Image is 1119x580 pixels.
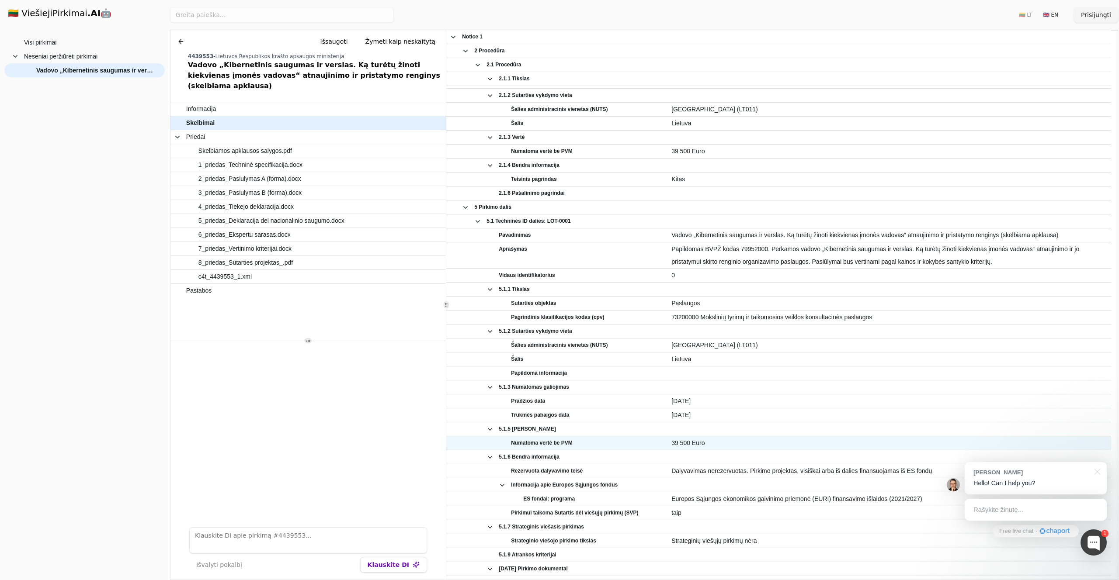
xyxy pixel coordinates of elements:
[499,325,572,338] span: 5.1.2 Sutarties vykdymo vieta
[474,45,504,57] span: 2 Procedūra
[671,409,1108,421] span: [DATE]
[671,535,1108,547] span: Strateginių viešųjų pirkimų nėra
[87,8,101,18] strong: .AI
[499,423,556,435] span: 5.1.5 [PERSON_NAME]
[511,145,573,158] span: Numatoma vertė be PVM
[186,103,216,115] span: Informacija
[313,34,355,49] button: Išsaugoti
[24,50,97,63] span: Neseniai peržiūrėti pirkimai
[511,297,556,310] span: Sutarties objektas
[474,201,511,214] span: 5 Pirkimo dalis
[511,395,545,407] span: Pradžios data
[499,283,530,296] span: 5.1.1 Tikslas
[499,451,559,463] span: 5.1.6 Bendra informacija
[462,31,483,43] span: Notice 1
[198,200,294,213] span: 4_priedas_Tiekejo deklaracija.docx
[358,34,443,49] button: Žymėti kaip neskaitytą
[511,437,573,449] span: Numatoma vertė be PVM
[671,229,1108,242] span: Vadovo „Kibernetinis saugumas ir verslas. Ką turėtų žinoti kiekvienas įmonės vadovas“ atnaujinimo...
[170,7,394,23] input: Greita paieška...
[511,507,638,519] span: Pirkimui taikoma Sutartis dėl viešųjų pirkimų (SVP)
[671,395,1108,407] span: [DATE]
[671,339,1108,352] span: [GEOGRAPHIC_DATA] (LT011)
[186,284,212,297] span: Pastabos
[965,499,1107,521] div: Rašykite žinutę...
[499,187,565,200] span: 2.1.6 Pašalinimo pagrindai
[198,228,291,241] span: 6_priedas_Ekspertu sarasas.docx
[499,549,556,561] span: 5.1.9 Atrankos kriterijai
[671,465,1108,477] span: Dalyvavimas nerezervuotas. Pirkimo projektas, visiškai arba iš dalies finansuojamas iš ES fondų
[671,173,1108,186] span: Kitas
[186,117,215,129] span: Skelbimai
[1074,7,1118,23] button: Prisijungti
[671,103,1108,116] span: [GEOGRAPHIC_DATA] (LT011)
[511,103,608,116] span: Šalies administracinis vienetas (NUTS)
[1101,530,1109,537] div: 1
[198,173,301,185] span: 2_priedas_Pasiulymas A (forma).docx
[511,409,569,421] span: Trukmės pabaigos data
[511,353,523,366] span: Šalis
[487,215,571,228] span: 5.1 Techninės ID dalies: LOT-0001
[499,229,531,242] span: Pavadinimas
[198,159,302,171] span: 1_priedas_Techninė specifikacija.docx
[215,53,344,59] span: Lietuvos Respublikos krašto apsaugos ministerija
[511,117,523,130] span: Šalis
[671,269,1108,282] span: 0
[511,339,608,352] span: Šalies administracinis vienetas (NUTS)
[947,478,960,491] img: Jonas
[188,60,442,91] div: Vadovo „Kibernetinis saugumas ir verslas. Ką turėtų žinoti kiekvienas įmonės vadovas“ atnaujinimo...
[1038,8,1063,22] button: 🇬🇧 EN
[671,117,1108,130] span: Lietuva
[499,159,559,172] span: 2.1.4 Bendra informacija
[198,214,344,227] span: 5_priedas_Deklaracija del nacionalinio saugumo.docx
[499,89,572,102] span: 2.1.2 Sutarties vykdymo vieta
[671,353,1108,366] span: Lietuva
[671,311,1108,324] span: 73200000 Mokslinių tyrimų ir taikomosios veiklos konsultacinės paslaugos
[671,145,1108,158] span: 39 500 Euro
[198,256,293,269] span: 8_priedas_Sutarties projektas_.pdf
[499,563,568,575] span: [DATE] Pirkimo dokumentai
[511,465,583,477] span: Rezervuota dalyvavimo teisė
[188,53,213,59] span: 4439553
[198,145,292,157] span: Skelbiamos apklausos salygos.pdf
[671,243,1108,268] span: Papildomas BVPŽ kodas 79952000. Perkamos vadovo „Kibernetinis saugumas ir verslas. Ką turėtų žino...
[499,131,525,144] span: 2.1.3 Vertė
[499,243,527,255] span: Aprašymas
[511,311,604,324] span: Pagrindinis klasifikacijos kodas (cpv)
[523,493,575,505] span: ES fondai: programa
[24,36,56,49] span: Visi pirkimai
[198,242,292,255] span: 7_priedas_Vertinimo kriterijai.docx
[671,507,1108,519] span: taip
[973,479,1098,488] p: Hello! Can I help you?
[671,493,1108,505] span: Europos Sąjungos ekonomikos gaivinimo priemonė (EURI) finansavimo išlaidos (2021/2027)
[671,437,1108,449] span: 39 500 Euro
[1036,527,1037,535] div: ·
[999,527,1033,535] span: Free live chat
[511,173,556,186] span: Teisinis pagrindas
[671,297,1108,310] span: Paslaugos
[511,479,618,491] span: Informacija apie Europos Sąjungos fondus
[360,557,427,573] button: Klauskite DI
[511,367,567,380] span: Papildoma informacija
[499,521,584,533] span: 5.1.7 Strateginis viešasis pirkimas
[511,535,596,547] span: Strateginio viešojo pirkimo tikslas
[36,64,156,77] span: Vadovo „Kibernetinis saugumas ir verslas. Ką turėtų žinoti kiekvienas įmonės vadovas“ atnaujinimo...
[973,468,1089,476] div: [PERSON_NAME]
[499,381,569,394] span: 5.1.3 Numatomas galiojimas
[198,186,302,199] span: 3_priedas_Pasiulymas B (forma).docx
[198,270,252,283] span: c4t_4439553_1.xml
[993,525,1078,537] a: Free live chat·
[186,131,205,143] span: Priedai
[499,72,530,85] span: 2.1.1 Tikslas
[499,269,555,282] span: Vidaus identifikatorius
[487,59,521,71] span: 2.1 Procedūra
[188,53,442,60] div: -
